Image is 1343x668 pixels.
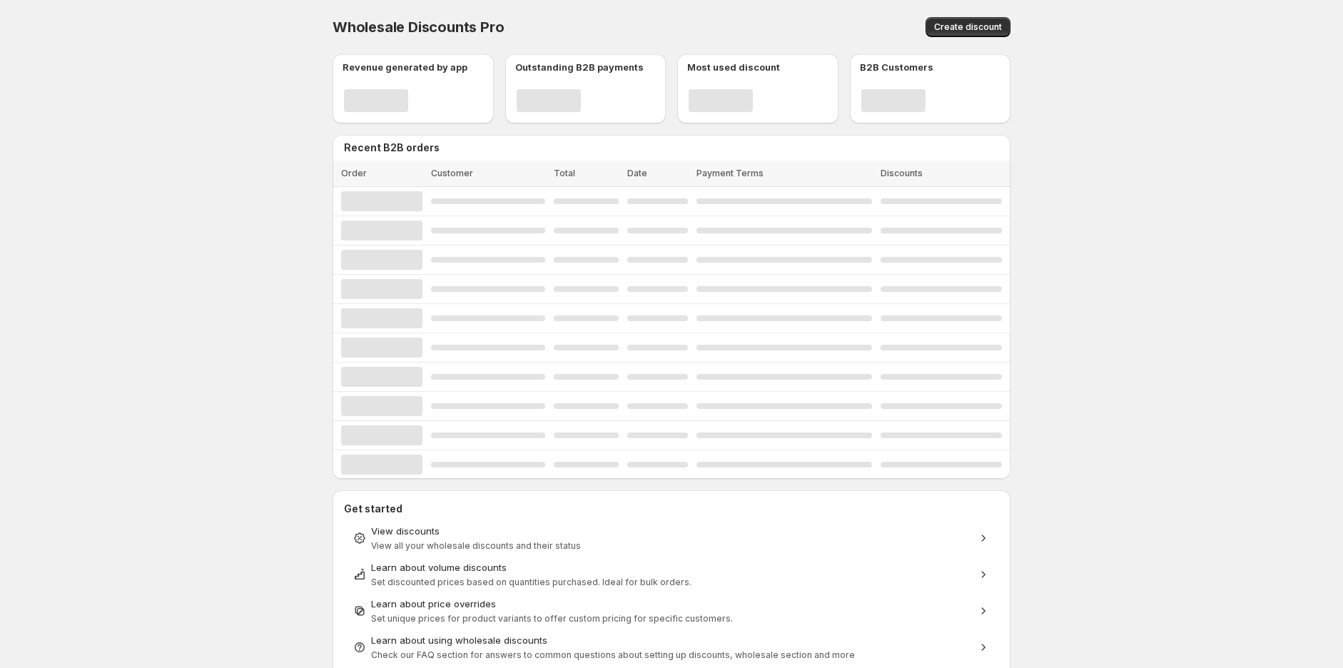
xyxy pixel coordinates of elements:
[371,577,691,587] span: Set discounted prices based on quantities purchased. Ideal for bulk orders.
[341,168,367,178] span: Order
[344,502,999,516] h2: Get started
[431,168,473,178] span: Customer
[344,141,1005,155] h2: Recent B2B orders
[371,649,855,660] span: Check our FAQ section for answers to common questions about setting up discounts, wholesale secti...
[371,633,972,647] div: Learn about using wholesale discounts
[371,560,972,575] div: Learn about volume discounts
[371,597,972,611] div: Learn about price overrides
[371,613,733,624] span: Set unique prices for product variants to offer custom pricing for specific customers.
[696,168,764,178] span: Payment Terms
[687,60,780,74] p: Most used discount
[926,17,1010,37] button: Create discount
[881,168,923,178] span: Discounts
[371,540,581,551] span: View all your wholesale discounts and their status
[343,60,467,74] p: Revenue generated by app
[333,19,504,36] span: Wholesale Discounts Pro
[371,524,972,538] div: View discounts
[515,60,644,74] p: Outstanding B2B payments
[860,60,933,74] p: B2B Customers
[554,168,575,178] span: Total
[627,168,647,178] span: Date
[934,21,1002,33] span: Create discount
